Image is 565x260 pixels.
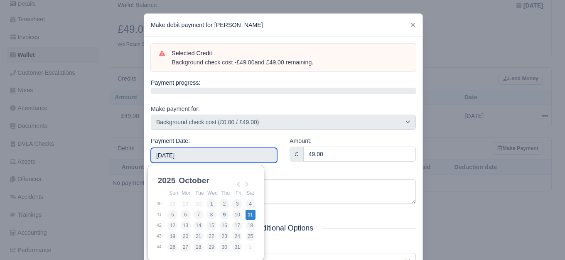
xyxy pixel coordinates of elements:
div: Make debit payment for [PERSON_NAME] [144,14,423,37]
td: 41 [156,209,167,220]
input: 0.00 [303,147,416,162]
strong: £49.00 [236,59,255,66]
h6: Selected Credit [172,50,408,57]
abbr: Monday [182,190,192,196]
abbr: Tuesday [195,190,204,196]
button: 23 [219,231,229,241]
button: 1 [206,199,216,209]
button: 27 [181,242,191,252]
abbr: Friday [236,190,241,196]
label: Amount: [290,136,312,146]
td: 42 [156,220,167,231]
button: 31 [232,242,242,252]
td: 44 [156,242,167,253]
button: 14 [194,221,204,231]
button: 16 [219,221,229,231]
div: Payment progress: [151,78,416,94]
button: 28 [194,242,204,252]
button: 5 [167,210,177,220]
div: £ [290,147,304,162]
button: 25 [246,231,255,241]
button: 21 [194,231,204,241]
abbr: Thursday [221,190,230,196]
input: Use the arrow keys to pick a date [151,148,277,163]
button: 20 [181,231,191,241]
button: 8 [206,210,216,220]
button: 24 [232,231,242,241]
button: 4 [246,199,255,209]
button: 29 [206,242,216,252]
button: 17 [232,221,242,231]
button: 10 [232,210,242,220]
button: 2 [219,199,229,209]
button: 12 [167,221,177,231]
td: 40 [156,199,167,209]
button: 3 [232,199,242,209]
button: 18 [246,221,255,231]
button: Previous Month [233,179,243,189]
button: 15 [206,221,216,231]
button: 6 [181,210,191,220]
label: Payment Date: [151,136,190,146]
button: 26 [167,242,177,252]
label: Make payment for: [151,104,200,114]
button: 7 [194,210,204,220]
button: 13 [181,221,191,231]
div: 2025 [156,174,177,187]
abbr: Wednesday [207,190,217,196]
button: 19 [167,231,177,241]
iframe: Chat Widget [523,220,565,260]
div: October [177,174,211,187]
h5: Additional Options [151,224,416,233]
button: Next Month [242,179,252,189]
abbr: Sunday [169,190,178,196]
abbr: Saturday [247,190,254,196]
button: 9 [219,210,229,220]
div: Background check cost - and £49.00 remaining. [172,59,408,67]
td: 43 [156,231,167,242]
button: 30 [219,242,229,252]
button: 22 [206,231,216,241]
button: 11 [246,210,255,220]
